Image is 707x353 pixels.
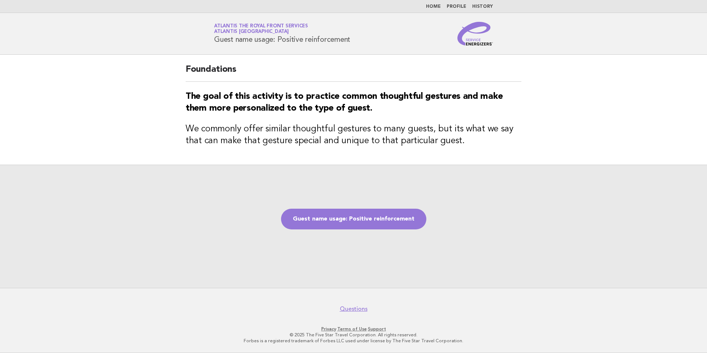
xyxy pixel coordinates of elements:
[281,209,426,229] a: Guest name usage: Positive reinforcement
[214,24,350,43] h1: Guest name usage: Positive reinforcement
[321,326,336,332] a: Privacy
[340,305,368,313] a: Questions
[457,22,493,46] img: Service Energizers
[426,4,441,9] a: Home
[368,326,386,332] a: Support
[186,92,503,113] strong: The goal of this activity is to practice common thoughtful gestures and make them more personaliz...
[214,24,308,34] a: Atlantis The Royal Front ServicesAtlantis [GEOGRAPHIC_DATA]
[127,338,580,344] p: Forbes is a registered trademark of Forbes LLC used under license by The Five Star Travel Corpora...
[447,4,466,9] a: Profile
[127,332,580,338] p: © 2025 The Five Star Travel Corporation. All rights reserved.
[186,64,521,82] h2: Foundations
[337,326,367,332] a: Terms of Use
[186,123,521,147] h3: We commonly offer similar thoughtful gestures to many guests, but its what we say that can make t...
[472,4,493,9] a: History
[127,326,580,332] p: · ·
[214,30,289,34] span: Atlantis [GEOGRAPHIC_DATA]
